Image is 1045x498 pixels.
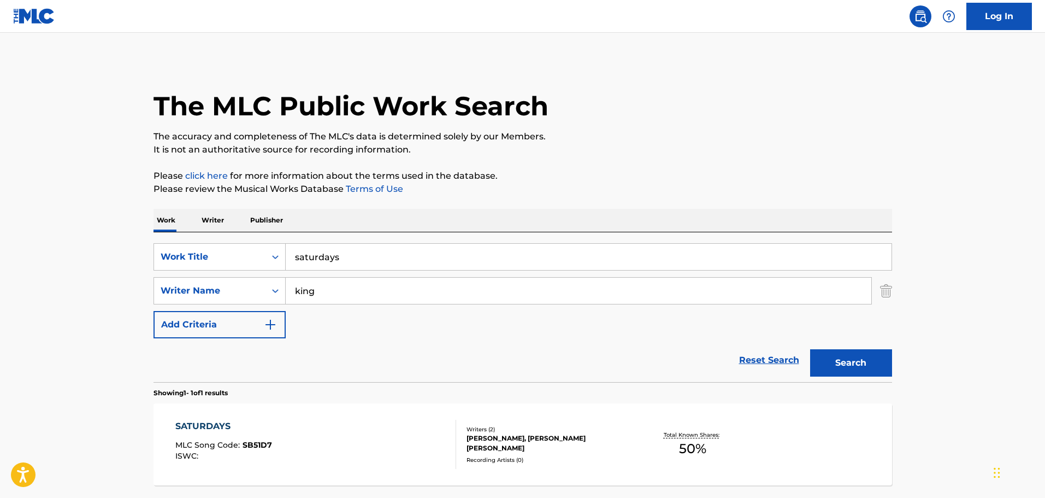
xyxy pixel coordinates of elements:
[810,349,892,377] button: Search
[153,311,286,338] button: Add Criteria
[153,90,548,122] h1: The MLC Public Work Search
[175,451,201,461] span: ISWC :
[153,143,892,156] p: It is not an authoritative source for recording information.
[467,456,631,464] div: Recording Artists ( 0 )
[185,171,228,181] a: click here
[153,388,228,398] p: Showing 1 - 1 of 1 results
[990,446,1045,498] iframe: Chat Widget
[153,403,892,485] a: SATURDAYSMLC Song Code:SB51D7ISWC:Writers (2)[PERSON_NAME], [PERSON_NAME] [PERSON_NAME]Recording ...
[153,183,892,196] p: Please review the Musical Works Database
[914,10,927,23] img: search
[942,10,955,23] img: help
[247,209,286,232] p: Publisher
[734,348,805,372] a: Reset Search
[679,439,706,459] span: 50 %
[966,3,1032,30] a: Log In
[910,5,931,27] a: Public Search
[467,433,631,453] div: [PERSON_NAME], [PERSON_NAME] [PERSON_NAME]
[175,440,243,450] span: MLC Song Code :
[153,169,892,183] p: Please for more information about the terms used in the database.
[264,318,277,331] img: 9d2ae6d4665cec9f34b9.svg
[994,456,1000,489] div: Drag
[467,425,631,433] div: Writers ( 2 )
[880,277,892,304] img: Delete Criterion
[938,5,960,27] div: Help
[344,184,403,194] a: Terms of Use
[161,250,259,263] div: Work Title
[13,8,55,24] img: MLC Logo
[153,209,179,232] p: Work
[175,420,272,433] div: SATURDAYS
[664,431,722,439] p: Total Known Shares:
[198,209,227,232] p: Writer
[243,440,272,450] span: SB51D7
[153,243,892,382] form: Search Form
[161,284,259,297] div: Writer Name
[153,130,892,143] p: The accuracy and completeness of The MLC's data is determined solely by our Members.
